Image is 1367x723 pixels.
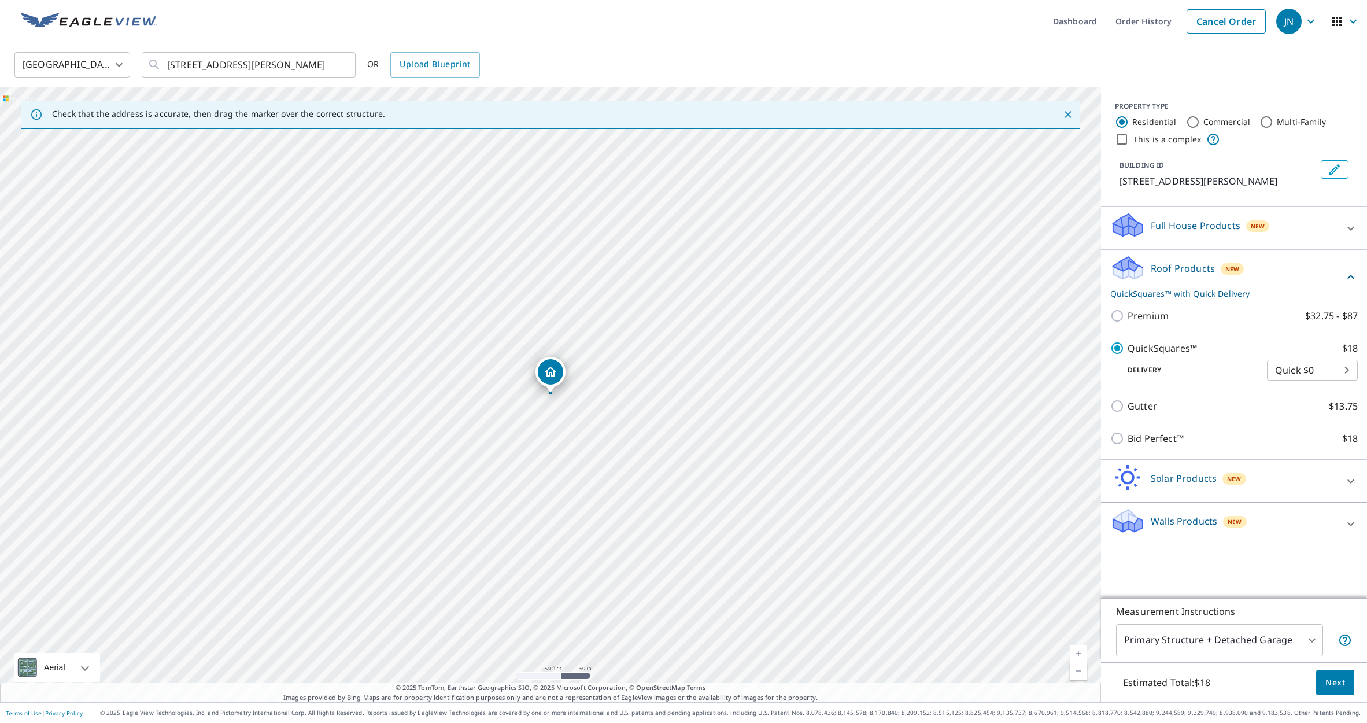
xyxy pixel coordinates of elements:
p: Check that the address is accurate, then drag the marker over the correct structure. [52,109,385,119]
label: Residential [1132,116,1177,128]
div: Aerial [14,653,100,682]
p: Premium [1128,309,1169,323]
a: Terms of Use [6,709,42,717]
span: Your report will include the primary structure and a detached garage if one exists. [1338,633,1352,647]
div: [GEOGRAPHIC_DATA] [14,49,130,81]
p: Roof Products [1151,261,1215,275]
p: Bid Perfect™ [1128,431,1184,445]
span: New [1251,222,1265,231]
span: New [1228,517,1242,526]
p: Delivery [1110,365,1267,375]
div: Aerial [40,653,69,682]
p: $13.75 [1329,399,1358,413]
span: © 2025 TomTom, Earthstar Geographics SIO, © 2025 Microsoft Corporation, © [396,683,706,693]
a: Cancel Order [1187,9,1266,34]
p: Measurement Instructions [1116,604,1352,618]
img: EV Logo [21,13,157,30]
p: BUILDING ID [1120,160,1164,170]
p: QuickSquares™ with Quick Delivery [1110,287,1344,300]
label: This is a complex [1133,134,1202,145]
span: Upload Blueprint [400,57,470,72]
a: Privacy Policy [45,709,83,717]
label: Multi-Family [1277,116,1326,128]
a: Current Level 17, Zoom In [1070,645,1087,662]
button: Edit building 1 [1321,160,1348,179]
span: New [1227,474,1241,484]
p: Estimated Total: $18 [1114,670,1220,695]
button: Close [1061,107,1076,122]
a: Upload Blueprint [390,52,479,78]
div: JN [1276,9,1302,34]
a: Current Level 17, Zoom Out [1070,662,1087,680]
input: Search by address or latitude-longitude [167,49,332,81]
a: OpenStreetMap [636,683,685,692]
span: New [1225,264,1239,274]
p: $18 [1342,341,1358,355]
div: Full House ProductsNew [1110,212,1358,245]
div: Quick $0 [1267,354,1358,386]
p: | [6,710,83,717]
label: Commercial [1203,116,1251,128]
div: Solar ProductsNew [1110,464,1358,497]
button: Next [1316,670,1354,696]
div: Roof ProductsNewQuickSquares™ with Quick Delivery [1110,254,1358,300]
p: Walls Products [1151,514,1217,528]
p: QuickSquares™ [1128,341,1197,355]
span: Next [1325,676,1345,690]
div: OR [367,52,480,78]
div: Walls ProductsNew [1110,507,1358,540]
p: Gutter [1128,399,1157,413]
p: $32.75 - $87 [1305,309,1358,323]
p: Solar Products [1151,471,1217,485]
a: Terms [687,683,706,692]
div: Dropped pin, building 1, Residential property, 3000 Palmdale Dr Mckinney, TX 75070 [535,357,566,393]
p: $18 [1342,431,1358,445]
p: Full House Products [1151,219,1240,233]
p: [STREET_ADDRESS][PERSON_NAME] [1120,174,1316,188]
p: © 2025 Eagle View Technologies, Inc. and Pictometry International Corp. All Rights Reserved. Repo... [100,709,1361,717]
div: Primary Structure + Detached Garage [1116,624,1323,656]
div: PROPERTY TYPE [1115,101,1353,112]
